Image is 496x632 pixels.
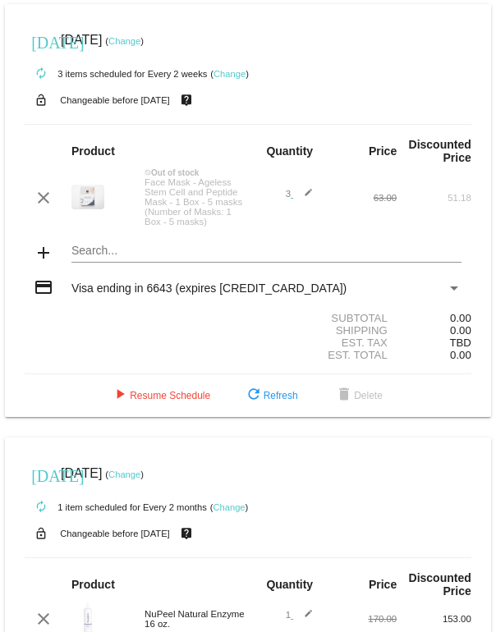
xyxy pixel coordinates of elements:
img: Dermaplane_peptide_mask.jpg.jpeg [71,185,104,209]
div: 63.00 [323,193,397,203]
small: 3 items scheduled for Every 2 weeks [25,69,207,79]
mat-icon: not_interested [145,169,151,176]
div: 170.00 [323,614,397,624]
mat-icon: lock_open [31,523,51,544]
small: ( ) [105,469,144,479]
mat-icon: edit [293,609,313,629]
mat-icon: edit [293,188,313,208]
strong: Quantity [266,578,313,591]
mat-icon: refresh [244,386,264,405]
a: Change [213,502,245,512]
mat-icon: play_arrow [110,386,130,405]
mat-icon: live_help [177,523,196,544]
div: Out of stock [136,168,248,177]
strong: Price [369,578,397,591]
small: ( ) [210,502,249,512]
span: Resume Schedule [110,390,210,401]
small: Changeable before [DATE] [60,529,170,538]
strong: Quantity [266,144,313,158]
strong: Product [71,578,115,591]
small: Changeable before [DATE] [60,95,170,105]
mat-icon: autorenew [31,64,51,84]
span: 3 [286,189,314,199]
mat-icon: lock_open [31,89,51,111]
small: 1 item scheduled for Every 2 months [25,502,207,512]
mat-icon: clear [34,609,53,629]
a: Change [214,69,246,79]
button: Delete [321,381,396,410]
span: 1 [286,610,314,620]
span: 0.00 [450,324,471,337]
strong: Discounted Price [409,571,471,598]
mat-icon: delete [334,386,354,405]
span: Visa ending in 6643 (expires [CREDIT_CARD_DATA]) [71,282,347,295]
mat-icon: live_help [177,89,196,111]
a: Change [108,469,140,479]
div: 0.00 [397,312,471,324]
input: Search... [71,245,462,258]
div: 51.18 [397,193,471,203]
mat-icon: add [34,243,53,263]
span: Refresh [244,390,298,401]
mat-icon: [DATE] [31,31,51,51]
button: Resume Schedule [97,381,223,410]
mat-icon: credit_card [34,277,53,297]
span: TBD [449,337,471,349]
div: Shipping [248,324,397,337]
strong: Price [369,144,397,158]
mat-icon: [DATE] [31,465,51,484]
mat-icon: autorenew [31,497,51,517]
div: NuPeel Natural Enzyme 16 oz. [136,609,248,629]
small: ( ) [105,36,144,46]
button: Refresh [231,381,311,410]
a: Change [108,36,140,46]
div: Est. Total [248,349,397,361]
mat-icon: clear [34,188,53,208]
div: Subtotal [248,312,397,324]
span: 0.00 [450,349,471,361]
div: Face Mask - Ageless Stem Cell and Peptide Mask - 1 Box - 5 masks (Number of Masks: 1 Box - 5 masks) [136,177,248,227]
span: Delete [334,390,383,401]
div: 153.00 [397,614,471,624]
small: ( ) [210,69,249,79]
mat-select: Payment Method [71,282,462,295]
strong: Discounted Price [409,138,471,164]
div: Est. Tax [248,337,397,349]
strong: Product [71,144,115,158]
